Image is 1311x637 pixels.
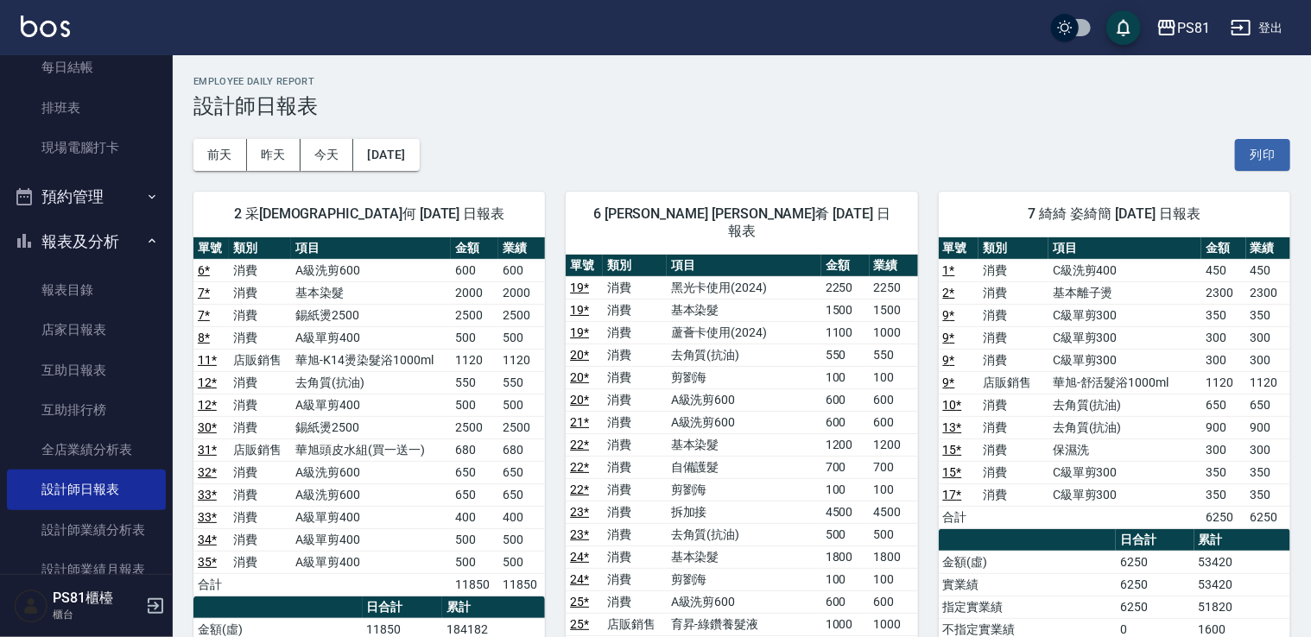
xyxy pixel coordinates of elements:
td: 合計 [939,506,979,528]
a: 排班表 [7,88,166,128]
td: 6250 [1201,506,1245,528]
td: 1120 [451,349,497,371]
table: a dense table [939,237,1290,529]
a: 設計師日報表 [7,470,166,509]
td: 消費 [978,438,1048,461]
td: 基本染髮 [667,546,821,568]
td: 550 [870,344,918,366]
td: 4500 [821,501,870,523]
td: 消費 [603,501,667,523]
td: 6250 [1116,573,1194,596]
a: 店家日報表 [7,310,166,350]
td: 消費 [229,371,291,394]
td: 剪劉海 [667,478,821,501]
td: 2300 [1246,281,1290,304]
td: 消費 [229,326,291,349]
th: 項目 [1048,237,1201,260]
td: 消費 [978,281,1048,304]
td: 450 [1201,259,1245,281]
td: 消費 [603,523,667,546]
td: 消費 [229,394,291,416]
td: 消費 [603,299,667,321]
td: C級單剪300 [1048,304,1201,326]
h5: PS81櫃檯 [53,590,141,607]
td: 6250 [1116,551,1194,573]
td: 350 [1246,461,1290,483]
td: 1200 [870,433,918,456]
td: 100 [870,568,918,590]
td: 合計 [193,573,229,596]
th: 金額 [451,237,497,260]
td: 消費 [603,478,667,501]
th: 累計 [442,596,545,619]
div: PS81 [1177,17,1210,39]
td: 650 [1246,394,1290,416]
a: 報表目錄 [7,270,166,310]
td: C級單剪300 [1048,349,1201,371]
td: 600 [821,388,870,411]
td: 350 [1246,304,1290,326]
td: 保濕洗 [1048,438,1201,461]
td: 700 [870,456,918,478]
td: 600 [870,411,918,433]
td: 拆加接 [667,501,821,523]
td: 680 [498,438,545,461]
td: 550 [451,371,497,394]
td: 4500 [870,501,918,523]
td: 600 [821,590,870,613]
td: 店販銷售 [603,613,667,635]
td: 500 [498,326,545,349]
td: 剪劉海 [667,568,821,590]
a: 每日結帳 [7,47,166,87]
button: save [1106,10,1141,45]
th: 金額 [1201,237,1245,260]
td: 消費 [229,551,291,573]
td: 去角質(抗油) [667,523,821,546]
td: 650 [498,461,545,483]
td: 100 [821,366,870,388]
td: 消費 [603,366,667,388]
td: 500 [451,528,497,551]
td: 53420 [1194,551,1290,573]
h2: Employee Daily Report [193,76,1290,87]
td: 350 [1246,483,1290,506]
td: 消費 [229,259,291,281]
td: 2250 [821,276,870,299]
td: 消費 [603,546,667,568]
button: 列印 [1235,139,1290,171]
th: 業績 [870,255,918,277]
td: 店販銷售 [978,371,1048,394]
td: 550 [821,344,870,366]
td: 500 [451,394,497,416]
td: 消費 [978,259,1048,281]
span: 6 [PERSON_NAME] [PERSON_NAME]肴 [DATE] 日報表 [586,205,896,240]
td: 100 [870,366,918,388]
button: 前天 [193,139,247,171]
th: 單號 [566,255,603,277]
td: 500 [451,326,497,349]
td: 650 [451,461,497,483]
td: 650 [451,483,497,506]
td: 350 [1201,483,1245,506]
td: 1000 [870,613,918,635]
th: 業績 [1246,237,1290,260]
button: [DATE] [353,139,419,171]
button: 報表及分析 [7,219,166,264]
th: 類別 [603,255,667,277]
button: 預約管理 [7,174,166,219]
td: 基本離子燙 [1048,281,1201,304]
td: 華旭頭皮水組(買一送一) [291,438,451,461]
td: 400 [451,506,497,528]
td: 店販銷售 [229,349,291,371]
td: 1800 [870,546,918,568]
td: 消費 [229,304,291,326]
td: 基本染髮 [667,299,821,321]
td: A級洗剪600 [291,461,451,483]
td: 1500 [821,299,870,321]
td: 金額(虛) [939,551,1116,573]
td: 2000 [451,281,497,304]
button: 登出 [1224,12,1290,44]
td: 蘆薈卡使用(2024) [667,321,821,344]
h3: 設計師日報表 [193,94,1290,118]
th: 類別 [978,237,1048,260]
